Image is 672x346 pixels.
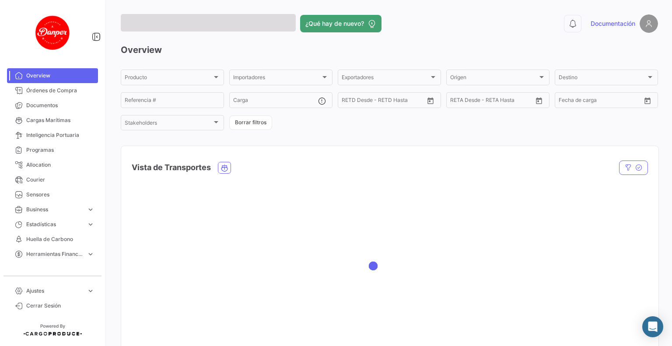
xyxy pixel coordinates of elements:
[7,157,98,172] a: Allocation
[472,98,511,105] input: Hasta
[87,220,94,228] span: expand_more
[26,235,94,243] span: Huella de Carbono
[7,68,98,83] a: Overview
[7,232,98,247] a: Huella de Carbono
[7,83,98,98] a: Órdenes de Compra
[26,72,94,80] span: Overview
[87,250,94,258] span: expand_more
[26,116,94,124] span: Cargas Marítimas
[31,10,74,54] img: danper-logo.png
[581,98,620,105] input: Hasta
[233,76,321,82] span: Importadores
[591,19,635,28] span: Documentación
[26,220,83,228] span: Estadísticas
[7,113,98,128] a: Cargas Marítimas
[641,94,654,107] button: Open calendar
[26,101,94,109] span: Documentos
[559,98,574,105] input: Desde
[7,172,98,187] a: Courier
[125,76,212,82] span: Producto
[7,98,98,113] a: Documentos
[125,121,212,127] span: Stakeholders
[450,98,466,105] input: Desde
[450,76,538,82] span: Origen
[300,15,381,32] button: ¿Qué hay de nuevo?
[559,76,646,82] span: Destino
[121,44,658,56] h3: Overview
[26,146,94,154] span: Programas
[26,191,94,199] span: Sensores
[87,287,94,295] span: expand_more
[532,94,546,107] button: Open calendar
[132,161,211,174] h4: Vista de Transportes
[87,206,94,213] span: expand_more
[364,98,403,105] input: Hasta
[26,287,83,295] span: Ajustes
[26,87,94,94] span: Órdenes de Compra
[342,76,429,82] span: Exportadores
[7,187,98,202] a: Sensores
[218,162,231,173] button: Ocean
[26,250,83,258] span: Herramientas Financieras
[640,14,658,33] img: placeholder-user.png
[26,131,94,139] span: Inteligencia Portuaria
[26,206,83,213] span: Business
[7,143,98,157] a: Programas
[342,98,357,105] input: Desde
[424,94,437,107] button: Open calendar
[26,161,94,169] span: Allocation
[7,128,98,143] a: Inteligencia Portuaria
[229,115,272,130] button: Borrar filtros
[305,19,364,28] span: ¿Qué hay de nuevo?
[642,316,663,337] div: Abrir Intercom Messenger
[26,176,94,184] span: Courier
[26,302,94,310] span: Cerrar Sesión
